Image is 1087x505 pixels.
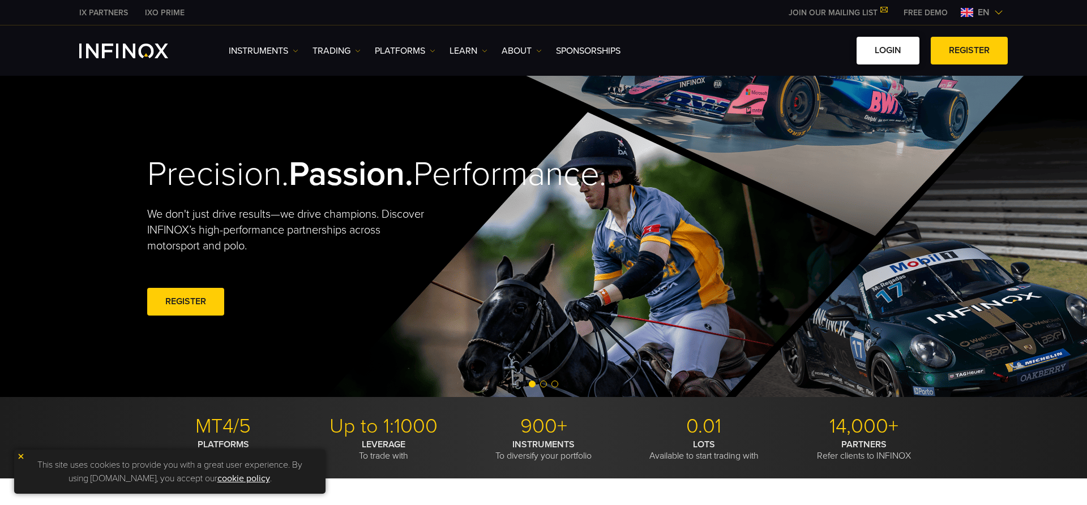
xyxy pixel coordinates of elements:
p: Refer clients to INFINOX [788,439,940,461]
p: 14,000+ [788,414,940,439]
a: Instruments [229,44,298,58]
span: Go to slide 3 [551,381,558,387]
a: REGISTER [931,37,1008,64]
a: cookie policy [217,473,270,484]
a: SPONSORSHIPS [556,44,620,58]
h2: Precision. Performance. [147,154,504,195]
p: 0.01 [628,414,780,439]
span: Go to slide 1 [529,381,536,387]
p: We don't just drive results—we drive champions. Discover INFINOX’s high-performance partnerships ... [147,206,433,254]
a: JOIN OUR MAILING LIST [780,8,895,18]
a: REGISTER [147,288,224,316]
p: Available to start trading with [628,439,780,461]
a: TRADING [313,44,361,58]
span: en [973,6,994,19]
p: This site uses cookies to provide you with a great user experience. By using [DOMAIN_NAME], you a... [20,455,320,488]
img: yellow close icon [17,452,25,460]
a: INFINOX [71,7,136,19]
a: INFINOX Logo [79,44,195,58]
strong: Passion. [289,154,413,195]
strong: LOTS [693,439,715,450]
a: LOGIN [857,37,919,64]
p: To trade with [307,439,459,461]
strong: LEVERAGE [362,439,405,450]
strong: PLATFORMS [198,439,249,450]
span: Go to slide 2 [540,381,547,387]
a: PLATFORMS [375,44,435,58]
a: INFINOX MENU [895,7,956,19]
strong: PARTNERS [841,439,887,450]
a: ABOUT [502,44,542,58]
p: To diversify your portfolio [468,439,619,461]
p: Up to 1:1000 [307,414,459,439]
a: Learn [450,44,487,58]
p: With modern trading tools [147,439,299,461]
a: INFINOX [136,7,193,19]
p: MT4/5 [147,414,299,439]
p: 900+ [468,414,619,439]
strong: INSTRUMENTS [512,439,575,450]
